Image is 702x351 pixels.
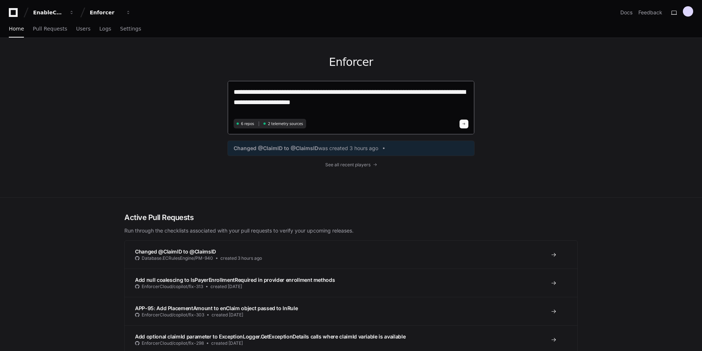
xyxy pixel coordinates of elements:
span: created [DATE] [211,340,243,346]
a: Changed @ClaimID to @ClaimsIDwas created 3 hours ago [234,145,468,152]
a: Add null coalescing to IsPayerEnrollmentRequired in provider enrollment methodsEnforcerCloud/copi... [125,269,577,297]
span: Database.ECRulesEngine/PM-940 [142,255,213,261]
h1: Enforcer [227,56,475,69]
span: See all recent players [325,162,370,168]
span: APP-95: Add PlacementAmount to enClaim object passed to InRule [135,305,298,311]
span: Home [9,26,24,31]
h2: Active Pull Requests [124,212,578,223]
span: Logs [99,26,111,31]
a: See all recent players [227,162,475,168]
p: Run through the checklists associated with your pull requests to verify your upcoming releases. [124,227,578,234]
a: Changed @ClaimID to @ClaimsIDDatabase.ECRulesEngine/PM-940created 3 hours ago [125,241,577,269]
a: Settings [120,21,141,38]
span: EnforcerCloud/copilot/fix-298 [142,340,204,346]
a: APP-95: Add PlacementAmount to enClaim object passed to InRuleEnforcerCloud/copilot/fix-303create... [125,297,577,325]
span: created [DATE] [212,312,243,318]
div: EnableComp [33,9,65,16]
a: Docs [620,9,632,16]
a: Logs [99,21,111,38]
span: Changed @ClaimID to @ClaimsID [234,145,318,152]
span: EnforcerCloud/copilot/fix-313 [142,284,203,290]
span: Add null coalescing to IsPayerEnrollmentRequired in provider enrollment methods [135,277,335,283]
span: Add optional claimId parameter to ExceptionLogger.GetExceptionDetails calls where claimId variabl... [135,333,405,340]
span: was created 3 hours ago [318,145,378,152]
span: Changed @ClaimID to @ClaimsID [135,248,216,255]
button: EnableComp [30,6,77,19]
span: Users [76,26,91,31]
span: 6 repos [241,121,254,127]
div: Enforcer [90,9,121,16]
span: Pull Requests [33,26,67,31]
span: 2 telemetry sources [268,121,303,127]
button: Enforcer [87,6,134,19]
a: Home [9,21,24,38]
span: created [DATE] [210,284,242,290]
span: Settings [120,26,141,31]
a: Users [76,21,91,38]
button: Feedback [638,9,662,16]
span: created 3 hours ago [220,255,262,261]
a: Pull Requests [33,21,67,38]
span: EnforcerCloud/copilot/fix-303 [142,312,204,318]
